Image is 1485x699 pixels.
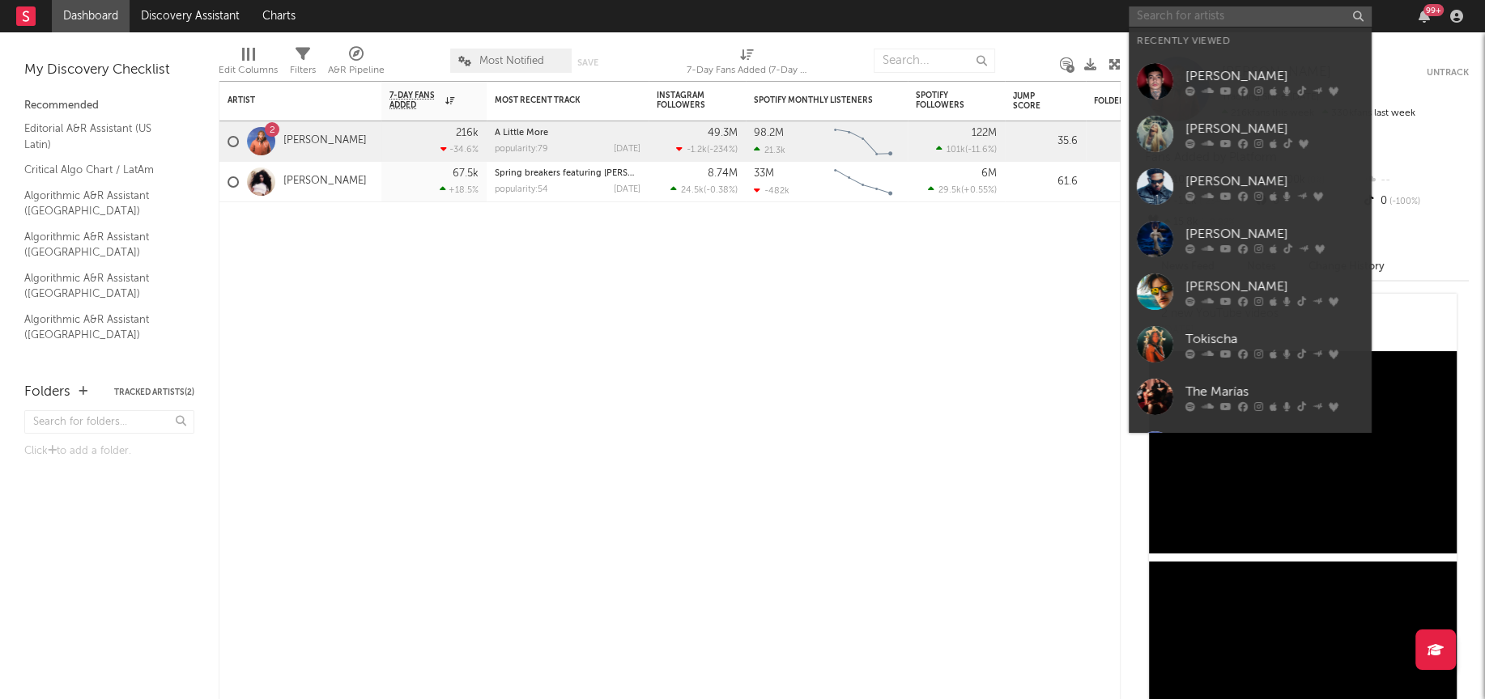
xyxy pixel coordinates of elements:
[968,146,994,155] span: -11.6 %
[947,146,965,155] span: 101k
[24,228,178,261] a: Algorithmic A&R Assistant ([GEOGRAPHIC_DATA])
[24,269,178,303] a: Algorithmic A&R Assistant ([GEOGRAPHIC_DATA])
[687,40,808,87] div: 7-Day Fans Added (7-Day Fans Added)
[24,442,194,461] div: Click to add a folder.
[495,95,616,105] div: Most Recent Track
[1013,132,1078,151] div: 35.6
[24,96,194,116] div: Recommended
[1129,160,1372,213] a: [PERSON_NAME]
[1185,119,1364,138] div: [PERSON_NAME]
[456,128,479,138] div: 216k
[328,61,385,80] div: A&R Pipeline
[24,120,178,153] a: Editorial A&R Assistant (US Latin)
[328,40,385,87] div: A&R Pipeline
[874,49,995,73] input: Search...
[614,185,640,194] div: [DATE]
[1185,277,1364,296] div: [PERSON_NAME]
[290,61,316,80] div: Filters
[1387,197,1420,206] span: -100 %
[479,56,544,66] span: Most Notified
[24,311,178,344] a: Algorithmic A&R Assistant ([GEOGRAPHIC_DATA])
[1013,172,1078,192] div: 61.6
[1129,55,1372,108] a: [PERSON_NAME]
[228,95,349,105] div: Artist
[687,146,707,155] span: -1.2k
[936,144,997,155] div: ( )
[1419,10,1430,23] button: 99+
[754,95,875,105] div: Spotify Monthly Listeners
[706,186,735,195] span: -0.38 %
[283,134,367,148] a: [PERSON_NAME]
[495,185,548,194] div: popularity: 54
[495,129,640,138] div: A Little More
[928,184,997,195] div: ( )
[389,91,441,110] span: 7-Day Fans Added
[670,184,738,195] div: ( )
[1137,32,1364,51] div: Recently Viewed
[495,169,640,178] div: Spring breakers featuring kesha
[219,61,278,80] div: Edit Columns
[676,144,738,155] div: ( )
[1185,224,1364,244] div: [PERSON_NAME]
[24,410,194,434] input: Search for folders...
[24,187,178,220] a: Algorithmic A&R Assistant ([GEOGRAPHIC_DATA])
[964,186,994,195] span: +0.55 %
[687,61,808,80] div: 7-Day Fans Added (7-Day Fans Added)
[1427,65,1469,81] button: Untrack
[1361,170,1469,191] div: --
[972,128,997,138] div: 122M
[1185,172,1364,191] div: [PERSON_NAME]
[754,185,789,196] div: -482k
[440,144,479,155] div: -34.6 %
[1423,4,1444,16] div: 99 +
[938,186,961,195] span: 29.5k
[290,40,316,87] div: Filters
[657,91,713,110] div: Instagram Followers
[754,168,774,179] div: 33M
[614,145,640,154] div: [DATE]
[754,145,785,155] div: 21.3k
[708,168,738,179] div: 8.74M
[1013,91,1053,111] div: Jump Score
[981,168,997,179] div: 6M
[440,184,479,195] div: +18.5 %
[1361,191,1469,212] div: 0
[219,40,278,87] div: Edit Columns
[709,146,735,155] span: -234 %
[24,161,178,179] a: Critical Algo Chart / LatAm
[708,128,738,138] div: 49.3M
[24,61,194,80] div: My Discovery Checklist
[1129,371,1372,423] a: The Marías
[1129,265,1372,318] a: [PERSON_NAME]
[1185,329,1364,349] div: Tokischa
[453,168,479,179] div: 67.5k
[1129,423,1372,476] a: [PERSON_NAME]
[1129,213,1372,265] a: [PERSON_NAME]
[114,388,194,396] button: Tracked Artists(2)
[827,121,900,162] svg: Chart title
[495,129,548,138] a: A Little More
[1185,66,1364,86] div: [PERSON_NAME]
[24,352,178,385] a: Algorithmic A&R Assistant ([GEOGRAPHIC_DATA])
[495,145,548,154] div: popularity: 79
[577,58,598,67] button: Save
[754,128,784,138] div: 98.2M
[827,162,900,202] svg: Chart title
[1185,382,1364,401] div: The Marías
[1094,96,1215,106] div: Folders
[1129,318,1372,371] a: Tokischa
[495,169,674,178] a: Spring breakers featuring [PERSON_NAME]
[916,91,972,110] div: Spotify Followers
[283,175,367,189] a: [PERSON_NAME]
[1129,6,1372,27] input: Search for artists
[1129,108,1372,160] a: [PERSON_NAME]
[681,186,704,195] span: 24.5k
[24,383,70,402] div: Folders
